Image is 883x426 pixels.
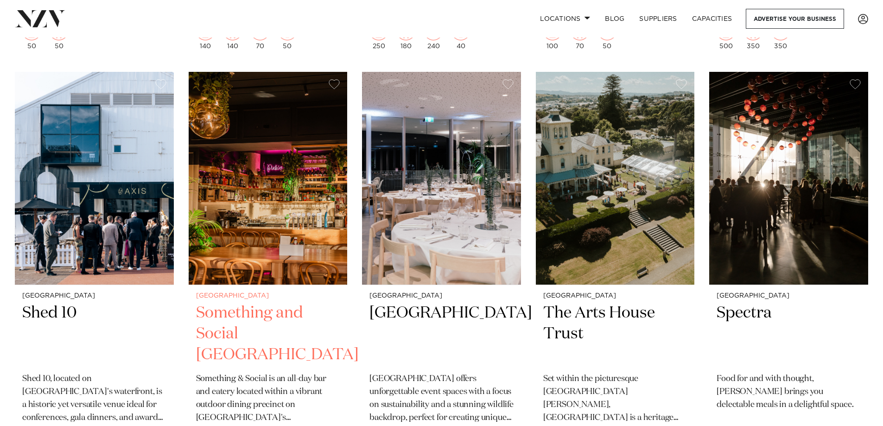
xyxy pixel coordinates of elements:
[22,292,166,299] small: [GEOGRAPHIC_DATA]
[196,303,340,365] h2: Something and Social [GEOGRAPHIC_DATA]
[196,292,340,299] small: [GEOGRAPHIC_DATA]
[369,303,514,365] h2: [GEOGRAPHIC_DATA]
[533,9,597,29] a: Locations
[543,292,687,299] small: [GEOGRAPHIC_DATA]
[746,9,844,29] a: Advertise your business
[597,9,632,29] a: BLOG
[196,373,340,425] p: Something & Social is an all-day bar and eatery located within a vibrant outdoor dining precinct ...
[369,373,514,425] p: [GEOGRAPHIC_DATA] offers unforgettable event spaces with a focus on sustainability and a stunning...
[632,9,684,29] a: SUPPLIERS
[717,373,861,412] p: Food for and with thought, [PERSON_NAME] brings you delectable meals in a delightful space.
[22,303,166,365] h2: Shed 10
[543,303,687,365] h2: The Arts House Trust
[369,292,514,299] small: [GEOGRAPHIC_DATA]
[717,292,861,299] small: [GEOGRAPHIC_DATA]
[15,10,65,27] img: nzv-logo.png
[685,9,740,29] a: Capacities
[22,373,166,425] p: Shed 10, located on [GEOGRAPHIC_DATA]'s waterfront, is a historic yet versatile venue ideal for c...
[717,303,861,365] h2: Spectra
[543,373,687,425] p: Set within the picturesque [GEOGRAPHIC_DATA][PERSON_NAME], [GEOGRAPHIC_DATA] is a heritage venue ...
